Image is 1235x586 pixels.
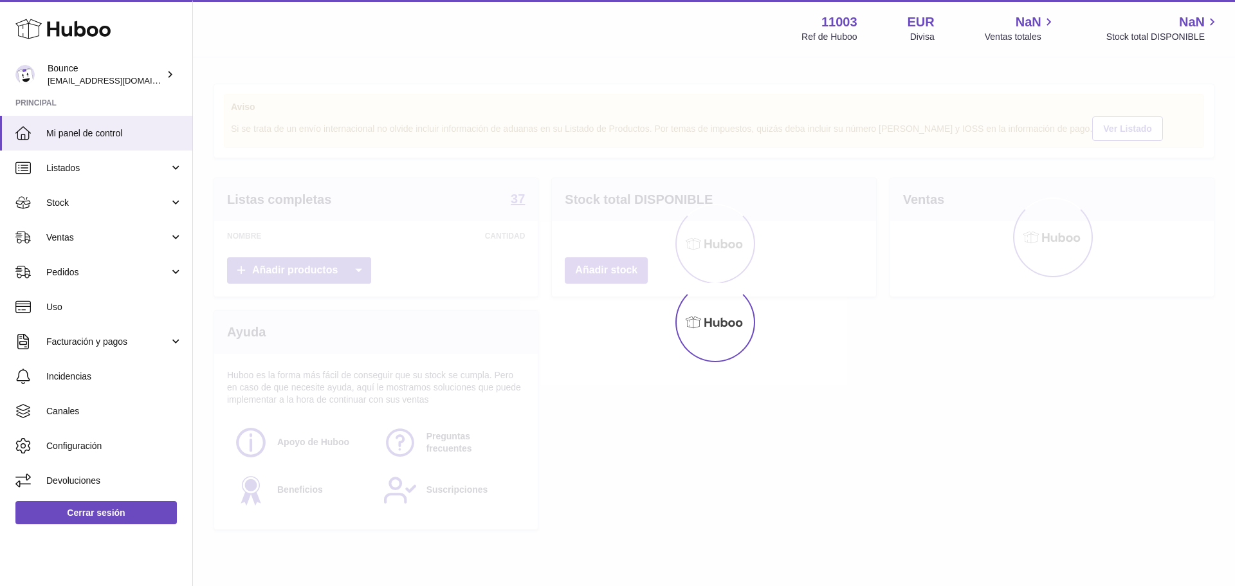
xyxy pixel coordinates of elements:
strong: EUR [908,14,935,31]
span: Facturación y pagos [46,336,169,348]
strong: 11003 [821,14,857,31]
span: Mi panel de control [46,127,183,140]
span: NaN [1016,14,1041,31]
span: NaN [1179,14,1205,31]
span: [EMAIL_ADDRESS][DOMAIN_NAME] [48,75,189,86]
span: Incidencias [46,371,183,383]
span: Ventas totales [985,31,1056,43]
span: Ventas [46,232,169,244]
a: NaN Ventas totales [985,14,1056,43]
span: Pedidos [46,266,169,279]
a: Cerrar sesión [15,501,177,524]
a: NaN Stock total DISPONIBLE [1106,14,1220,43]
div: Ref de Huboo [801,31,857,43]
span: Uso [46,301,183,313]
span: Stock total DISPONIBLE [1106,31,1220,43]
span: Configuración [46,440,183,452]
span: Canales [46,405,183,417]
span: Stock [46,197,169,209]
div: Divisa [910,31,935,43]
span: Listados [46,162,169,174]
img: internalAdmin-11003@internal.huboo.com [15,65,35,84]
span: Devoluciones [46,475,183,487]
div: Bounce [48,62,163,87]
